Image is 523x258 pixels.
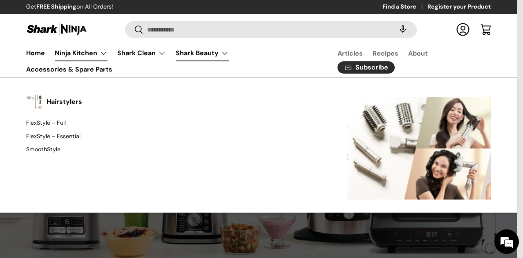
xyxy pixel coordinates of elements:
summary: Shark Clean [112,45,171,61]
div: Chat with us now [42,46,137,56]
a: Accessories & Spare Parts [26,61,112,77]
summary: Ninja Kitchen [50,45,112,61]
a: About [408,45,428,61]
span: Subscribe [355,64,388,71]
strong: FREE Shipping [36,3,76,10]
div: Minimize live chat window [134,4,154,24]
nav: Primary [26,45,318,77]
a: Recipes [373,45,398,61]
a: Subscribe [337,61,395,74]
img: Shark Ninja Philippines [26,21,87,37]
a: Home [26,45,45,61]
textarea: Type your message and hit 'Enter' [4,171,156,200]
summary: Shark Beauty [171,45,234,61]
nav: Secondary [318,45,491,77]
p: Get on All Orders! [26,2,113,11]
a: Articles [337,45,363,61]
a: Find a Store [382,2,427,11]
a: Register your Product [427,2,491,11]
speech-search-button: Search by voice [390,20,416,38]
span: We're online! [47,77,113,159]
